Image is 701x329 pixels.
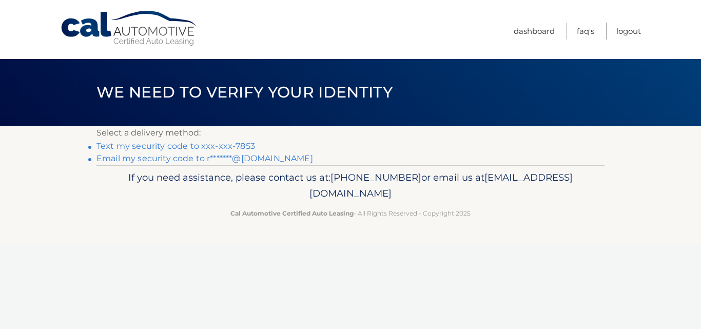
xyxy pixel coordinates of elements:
a: Cal Automotive [60,10,199,47]
a: Email my security code to r*******@[DOMAIN_NAME] [96,153,313,163]
a: Logout [616,23,641,40]
p: - All Rights Reserved - Copyright 2025 [103,208,598,219]
p: Select a delivery method: [96,126,605,140]
span: We need to verify your identity [96,83,393,102]
p: If you need assistance, please contact us at: or email us at [103,169,598,202]
span: [PHONE_NUMBER] [330,171,421,183]
a: Text my security code to xxx-xxx-7853 [96,141,255,151]
strong: Cal Automotive Certified Auto Leasing [230,209,354,217]
a: FAQ's [577,23,594,40]
a: Dashboard [514,23,555,40]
